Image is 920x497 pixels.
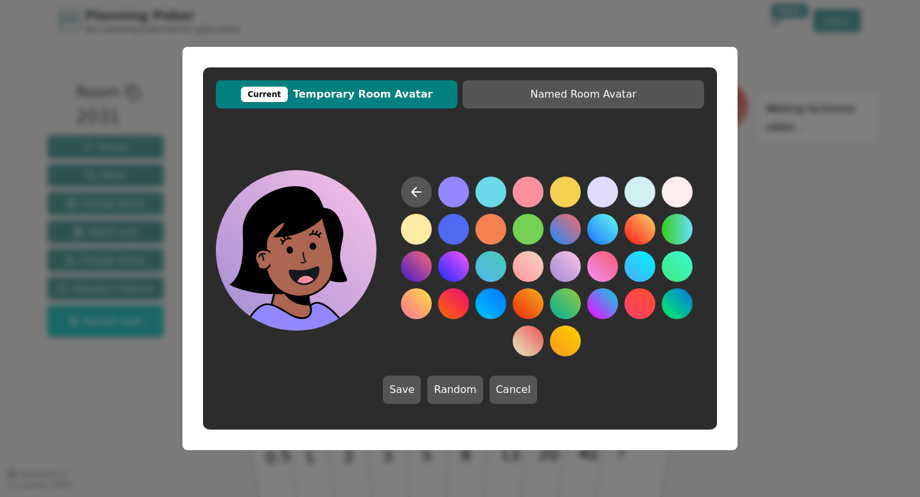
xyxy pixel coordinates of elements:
span: Named Room Avatar [469,87,698,102]
button: CurrentTemporary Room Avatar [216,80,457,109]
span: Temporary Room Avatar [222,87,451,102]
button: Save [383,376,421,404]
div: Current [241,87,288,102]
button: Named Room Avatar [463,80,704,109]
button: Cancel [490,376,537,404]
button: Random [427,376,482,404]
